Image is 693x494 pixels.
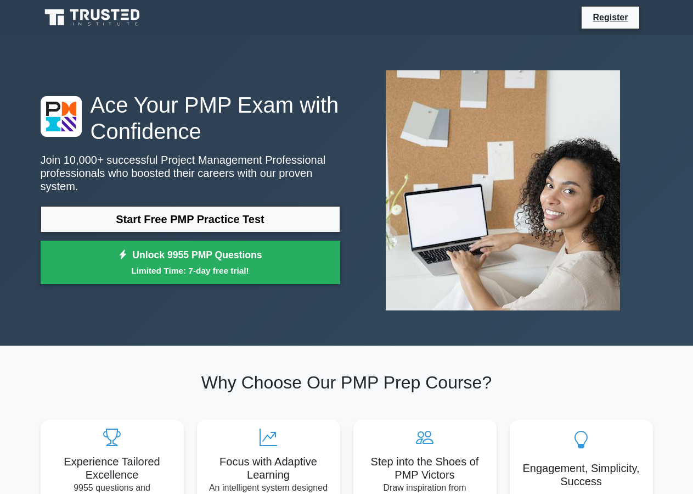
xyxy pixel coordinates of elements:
small: Limited Time: 7-day free trial! [54,264,326,277]
h5: Step into the Shoes of PMP Victors [362,455,488,481]
a: Register [586,10,634,24]
a: Unlock 9955 PMP QuestionsLimited Time: 7-day free trial! [41,241,340,285]
h5: Engagement, Simplicity, Success [519,462,644,488]
p: Join 10,000+ successful Project Management Professional professionals who boosted their careers w... [41,153,340,193]
h2: Why Choose Our PMP Prep Course? [41,372,653,393]
h5: Experience Tailored Excellence [49,455,175,481]
h5: Focus with Adaptive Learning [206,455,331,481]
a: Start Free PMP Practice Test [41,206,340,232]
h1: Ace Your PMP Exam with Confidence [41,92,340,145]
